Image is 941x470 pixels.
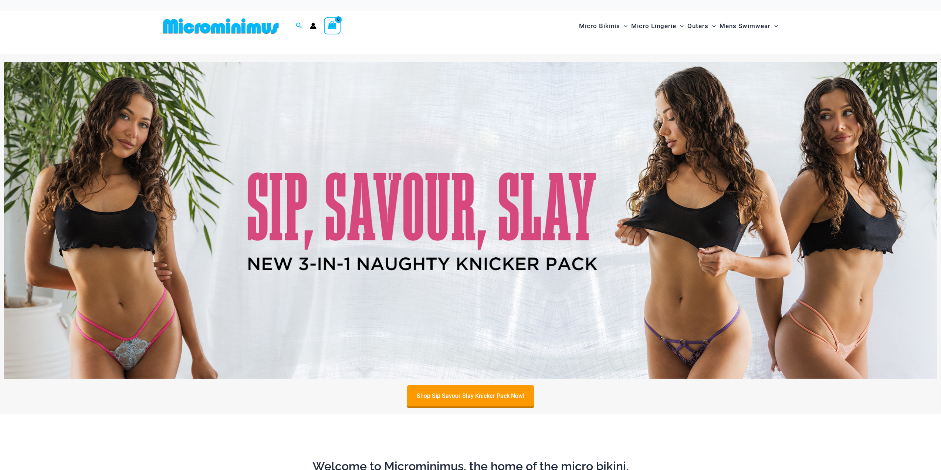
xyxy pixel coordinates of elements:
[324,17,341,34] a: View Shopping Cart, empty
[579,17,620,35] span: Micro Bikinis
[720,17,771,35] span: Mens Swimwear
[629,15,686,37] a: Micro LingerieMenu ToggleMenu Toggle
[576,14,781,38] nav: Site Navigation
[620,17,627,35] span: Menu Toggle
[296,21,302,31] a: Search icon link
[686,15,718,37] a: OutersMenu ToggleMenu Toggle
[676,17,684,35] span: Menu Toggle
[708,17,716,35] span: Menu Toggle
[631,17,676,35] span: Micro Lingerie
[687,17,708,35] span: Outers
[4,62,937,379] img: Sip Savour Slay Knicker Pack
[160,18,282,34] img: MM SHOP LOGO FLAT
[771,17,778,35] span: Menu Toggle
[407,385,534,406] a: Shop Sip Savour Slay Knicker Pack Now!
[310,23,317,29] a: Account icon link
[577,15,629,37] a: Micro BikinisMenu ToggleMenu Toggle
[718,15,780,37] a: Mens SwimwearMenu ToggleMenu Toggle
